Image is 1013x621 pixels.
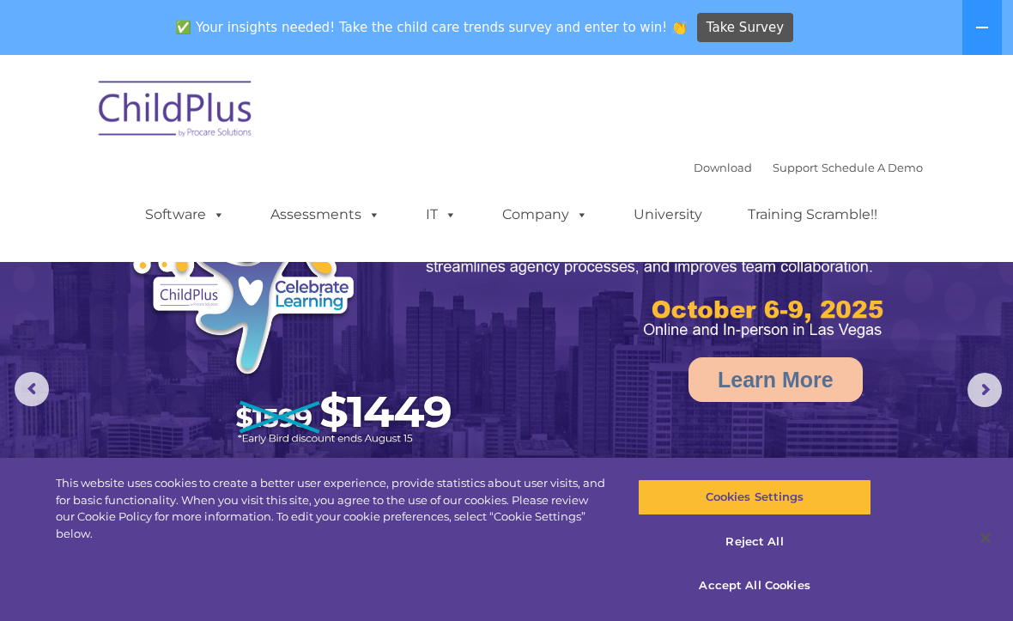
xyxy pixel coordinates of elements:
img: ChildPlus by Procare Solutions [90,69,262,155]
div: This website uses cookies to create a better user experience, provide statistics about user visit... [56,475,608,542]
button: Accept All Cookies [638,568,870,604]
a: Schedule A Demo [822,161,923,174]
button: Reject All [638,524,870,560]
span: ✅ Your insights needed! Take the child care trends survey and enter to win! 👏 [169,11,695,45]
font: | [694,161,923,174]
a: Take Survey [697,13,794,43]
span: Take Survey [707,13,784,43]
a: Training Scramble!! [731,198,895,232]
a: University [616,198,719,232]
a: Learn More [688,357,863,402]
button: Close [967,519,1004,557]
a: Software [128,198,242,232]
button: Cookies Settings [638,479,870,515]
a: IT [409,198,474,232]
a: Support [773,161,818,174]
a: Assessments [253,198,397,232]
a: Download [694,161,752,174]
a: Company [485,198,605,232]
